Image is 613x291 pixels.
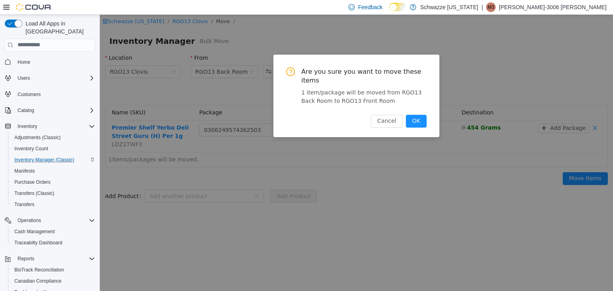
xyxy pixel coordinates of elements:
[14,201,34,208] span: Transfers
[14,106,95,115] span: Catalog
[202,53,327,71] span: Are you sure you want to move these items
[2,121,98,132] button: Inventory
[389,3,406,11] input: Dark Mode
[358,3,382,11] span: Feedback
[420,2,479,12] p: Schwazze [US_STATE]
[8,143,98,154] button: Inventory Count
[11,238,65,248] a: Traceabilty Dashboard
[11,144,95,153] span: Inventory Count
[499,2,607,12] p: [PERSON_NAME]-3006 [PERSON_NAME]
[11,200,38,209] a: Transfers
[11,177,54,187] a: Purchase Orders
[11,189,57,198] a: Transfers (Classic)
[11,227,58,236] a: Cash Management
[14,157,74,163] span: Inventory Manager (Classic)
[11,155,77,165] a: Inventory Manager (Classic)
[11,200,95,209] span: Transfers
[11,189,95,198] span: Transfers (Classic)
[11,265,67,275] a: BioTrack Reconciliation
[14,73,95,83] span: Users
[2,105,98,116] button: Catalog
[14,122,95,131] span: Inventory
[8,226,98,237] button: Cash Management
[8,188,98,199] button: Transfers (Classic)
[14,228,55,235] span: Cash Management
[14,179,51,185] span: Purchase Orders
[11,227,95,236] span: Cash Management
[14,90,44,99] a: Customers
[2,253,98,264] button: Reports
[14,216,95,225] span: Operations
[8,177,98,188] button: Purchase Orders
[481,2,483,12] p: |
[14,190,54,197] span: Transfers (Classic)
[14,145,48,152] span: Inventory Count
[2,88,98,100] button: Customers
[2,215,98,226] button: Operations
[2,56,98,68] button: Home
[14,57,95,67] span: Home
[8,199,98,210] button: Transfers
[11,166,38,176] a: Manifests
[186,53,195,61] i: icon: question-circle
[11,133,64,142] a: Adjustments (Classic)
[11,155,95,165] span: Inventory Manager (Classic)
[14,278,61,284] span: Canadian Compliance
[202,74,327,90] div: 1 item/package will be moved from RGO13 Back Room to RGO13 Front Room
[11,276,65,286] a: Canadian Compliance
[14,89,95,99] span: Customers
[18,91,41,98] span: Customers
[18,59,30,65] span: Home
[8,275,98,287] button: Canadian Compliance
[18,75,30,81] span: Users
[14,254,95,263] span: Reports
[11,238,95,248] span: Traceabilty Dashboard
[14,122,40,131] button: Inventory
[16,3,52,11] img: Cova
[488,2,494,12] span: M3
[18,256,34,262] span: Reports
[14,134,61,141] span: Adjustments (Classic)
[18,123,37,130] span: Inventory
[18,107,34,114] span: Catalog
[271,100,303,113] button: Cancel
[11,265,95,275] span: BioTrack Reconciliation
[14,106,37,115] button: Catalog
[18,217,41,224] span: Operations
[8,237,98,248] button: Traceabilty Dashboard
[306,100,327,113] button: OK
[8,165,98,177] button: Manifests
[2,73,98,84] button: Users
[14,267,64,273] span: BioTrack Reconciliation
[8,132,98,143] button: Adjustments (Classic)
[11,144,51,153] a: Inventory Count
[11,166,95,176] span: Manifests
[11,276,95,286] span: Canadian Compliance
[14,57,34,67] a: Home
[22,20,95,35] span: Load All Apps in [GEOGRAPHIC_DATA]
[14,240,62,246] span: Traceabilty Dashboard
[14,168,35,174] span: Manifests
[486,2,496,12] div: Marisa-3006 Romero
[14,73,33,83] button: Users
[8,154,98,165] button: Inventory Manager (Classic)
[11,177,95,187] span: Purchase Orders
[11,133,95,142] span: Adjustments (Classic)
[14,254,38,263] button: Reports
[8,264,98,275] button: BioTrack Reconciliation
[14,216,44,225] button: Operations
